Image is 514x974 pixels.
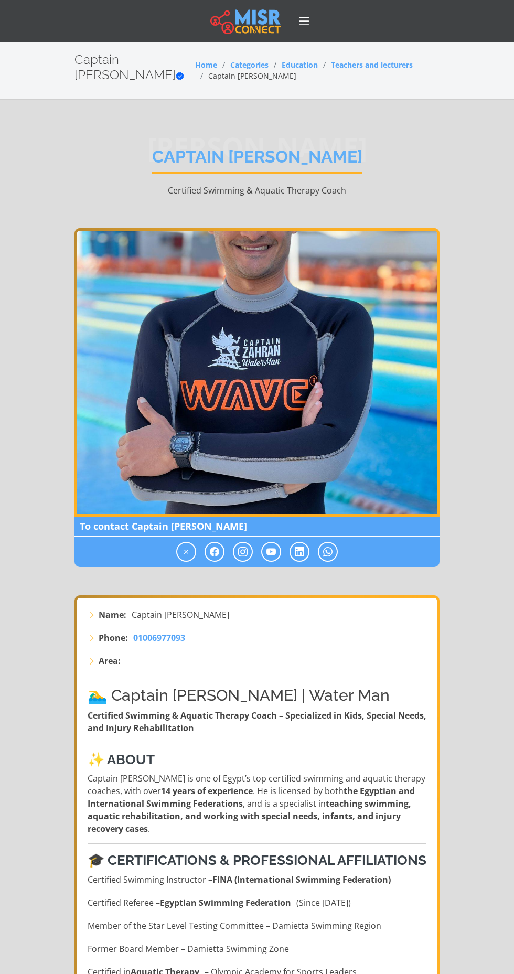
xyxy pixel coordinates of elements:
[133,632,185,644] a: 01006977093
[176,72,184,80] svg: Verified account
[88,752,426,768] h3: ✨ About
[99,632,128,644] strong: Phone:
[88,896,351,909] p: Certified Referee – (Since [DATE])
[88,943,289,955] p: Former Board Member – Damietta Swimming Zone
[88,772,426,835] p: Captain [PERSON_NAME] is one of Egypt’s top certified swimming and aquatic therapy coaches, with ...
[88,710,426,734] strong: Certified Swimming & Aquatic Therapy Coach – Specialized in Kids, Special Needs, and Injury Rehab...
[88,873,396,886] p: Certified Swimming Instructor –
[161,785,253,797] strong: 14 years of experience
[88,785,415,809] strong: the Egyptian and International Swimming Federations
[99,655,121,667] strong: Area:
[210,8,281,34] img: main.misr_connect
[99,608,126,621] strong: Name:
[152,147,362,174] h1: Captain [PERSON_NAME]
[212,874,391,885] strong: FINA (International Swimming Federation)
[331,60,413,70] a: Teachers and lecturers
[88,686,426,705] h2: 🏊‍♂️ Captain [PERSON_NAME] | Water Man
[74,52,195,83] h2: Captain [PERSON_NAME]
[74,517,440,537] span: To contact Captain [PERSON_NAME]
[74,228,440,517] img: Captain Mohamed Zahran
[88,852,426,869] h3: 🎓 Certifications & Professional Affiliations
[195,60,217,70] a: Home
[74,184,440,197] p: Certified Swimming & Aquatic Therapy Coach
[230,60,269,70] a: Categories
[282,60,318,70] a: Education
[195,70,296,81] li: Captain [PERSON_NAME]
[88,798,411,834] strong: teaching swimming, aquatic rehabilitation, and working with special needs, infants, and injury re...
[160,897,291,908] strong: Egyptian Swimming Federation
[88,919,381,932] p: Member of the Star Level Testing Committee – Damietta Swimming Region
[132,608,229,621] span: Captain [PERSON_NAME]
